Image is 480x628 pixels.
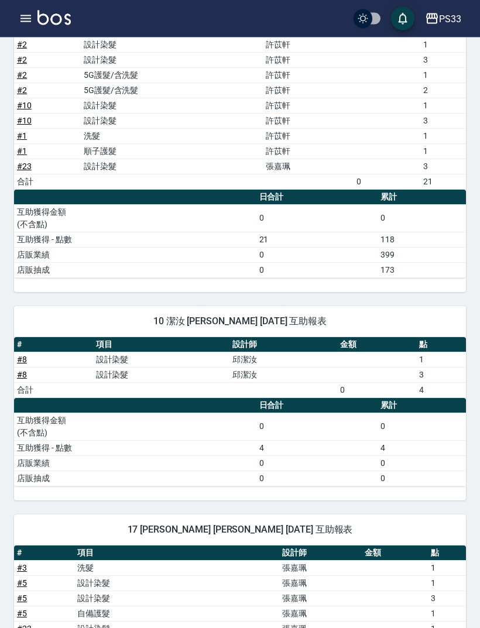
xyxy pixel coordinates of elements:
td: 0 [378,456,466,471]
td: 118 [378,232,466,248]
td: 設計染髮 [93,352,230,368]
td: 1 [428,606,466,622]
th: # [14,546,74,561]
td: 0 [256,413,378,441]
td: 3 [416,368,466,383]
td: 1 [428,561,466,576]
td: 許苡軒 [263,83,354,98]
td: 店販業績 [14,456,256,471]
span: 17 [PERSON_NAME] [PERSON_NAME] [DATE] 互助報表 [28,524,452,536]
td: 21 [420,174,466,190]
a: #23 [17,162,32,171]
td: 張嘉珮 [263,159,354,174]
td: 許苡軒 [263,144,354,159]
span: 10 潔汝 [PERSON_NAME] [DATE] 互助報表 [28,316,452,328]
a: #2 [17,40,27,50]
td: 5G護髮/含洗髮 [81,68,263,83]
a: #2 [17,86,27,95]
a: #5 [17,594,27,603]
td: 合計 [14,383,93,398]
table: a dense table [14,190,466,279]
th: 點 [428,546,466,561]
img: Logo [37,11,71,25]
button: PS33 [420,7,466,31]
td: 順子護髮 [81,144,263,159]
table: a dense table [14,338,466,399]
th: 金額 [362,546,428,561]
td: 許苡軒 [263,37,354,53]
td: 許苡軒 [263,114,354,129]
td: 0 [378,413,466,441]
td: 張嘉珮 [279,561,362,576]
td: 1 [420,129,466,144]
td: 0 [378,471,466,486]
td: 5G護髮/含洗髮 [81,83,263,98]
td: 1 [420,98,466,114]
td: 設計染髮 [74,576,280,591]
td: 許苡軒 [263,68,354,83]
th: 日合計 [256,190,378,205]
td: 0 [256,263,378,278]
a: #1 [17,147,27,156]
td: 3 [420,159,466,174]
th: 點 [416,338,466,353]
td: 0 [378,205,466,232]
td: 自備護髮 [74,606,280,622]
td: 0 [256,248,378,263]
td: 店販抽成 [14,471,256,486]
td: 設計染髮 [93,368,230,383]
th: 設計師 [229,338,337,353]
th: 設計師 [279,546,362,561]
td: 21 [256,232,378,248]
td: 399 [378,248,466,263]
td: 3 [420,53,466,68]
td: 0 [256,471,378,486]
td: 洗髮 [74,561,280,576]
td: 設計染髮 [81,53,263,68]
th: 累計 [378,399,466,414]
td: 互助獲得金額 (不含點) [14,205,256,232]
a: #3 [17,564,27,573]
td: 張嘉珮 [279,591,362,606]
td: 互助獲得金額 (不含點) [14,413,256,441]
td: 4 [378,441,466,456]
td: 張嘉珮 [279,576,362,591]
a: #10 [17,101,32,111]
th: 項目 [74,546,280,561]
td: 1 [420,144,466,159]
td: 邱潔汝 [229,368,337,383]
td: 邱潔汝 [229,352,337,368]
td: 0 [256,456,378,471]
a: #1 [17,132,27,141]
td: 互助獲得 - 點數 [14,232,256,248]
td: 1 [428,576,466,591]
td: 173 [378,263,466,278]
td: 設計染髮 [81,37,263,53]
th: # [14,338,93,353]
a: #5 [17,609,27,619]
a: #2 [17,56,27,65]
button: save [391,7,414,30]
td: 4 [256,441,378,456]
th: 日合計 [256,399,378,414]
td: 設計染髮 [74,591,280,606]
td: 張嘉珮 [279,606,362,622]
a: #8 [17,370,27,380]
a: #5 [17,579,27,588]
td: 1 [416,352,466,368]
td: 設計染髮 [81,159,263,174]
td: 設計染髮 [81,98,263,114]
td: 2 [420,83,466,98]
td: 洗髮 [81,129,263,144]
td: 1 [420,68,466,83]
th: 金額 [337,338,416,353]
td: 0 [337,383,416,398]
td: 店販業績 [14,248,256,263]
td: 1 [420,37,466,53]
a: #10 [17,116,32,126]
td: 0 [256,205,378,232]
td: 互助獲得 - 點數 [14,441,256,456]
th: 項目 [93,338,230,353]
td: 許苡軒 [263,129,354,144]
a: #2 [17,71,27,80]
